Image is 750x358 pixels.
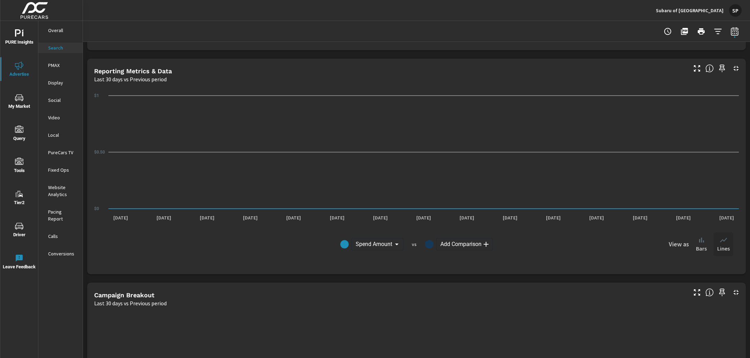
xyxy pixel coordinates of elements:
div: PureCars TV [38,147,83,158]
button: Make Fullscreen [691,63,703,74]
div: Website Analytics [38,182,83,200]
div: Pacing Report [38,207,83,224]
text: $0 [94,206,99,211]
p: [DATE] [671,214,696,221]
span: Save this to your personalized report [717,287,728,298]
p: Subaru of [GEOGRAPHIC_DATA] [656,7,724,14]
div: Conversions [38,248,83,259]
p: Calls [48,233,77,240]
p: Search [48,44,77,51]
div: SP [729,4,742,17]
div: Social [38,95,83,105]
span: Save this to your personalized report [717,63,728,74]
p: Last 30 days vs Previous period [94,75,167,83]
div: Fixed Ops [38,165,83,175]
div: PMAX [38,60,83,70]
p: Overall [48,27,77,34]
span: Spend Amount [356,241,392,248]
p: [DATE] [628,214,652,221]
span: Driver [2,222,36,239]
p: [DATE] [714,214,739,221]
div: Overall [38,25,83,36]
p: [DATE] [281,214,306,221]
p: Last 30 days vs Previous period [94,299,167,307]
span: My Market [2,94,36,111]
button: Minimize Widget [730,63,742,74]
p: [DATE] [108,214,133,221]
span: This is a summary of Search performance results by campaign. Each column can be sorted. [705,288,714,297]
p: [DATE] [411,214,436,221]
div: nav menu [0,21,38,278]
p: [DATE] [195,214,219,221]
button: Apply Filters [711,24,725,38]
button: Minimize Widget [730,287,742,298]
p: PureCars TV [48,149,77,156]
p: Display [48,79,77,86]
p: Social [48,97,77,104]
p: [DATE] [152,214,176,221]
p: Fixed Ops [48,166,77,173]
div: Search [38,43,83,53]
div: Add Comparison [436,238,493,251]
div: Video [38,112,83,123]
text: $1 [94,93,99,98]
p: [DATE] [584,214,609,221]
button: Select Date Range [728,24,742,38]
span: Tier2 [2,190,36,207]
div: Display [38,77,83,88]
span: PURE Insights [2,29,36,46]
p: [DATE] [368,214,393,221]
button: Make Fullscreen [691,287,703,298]
button: Print Report [694,24,708,38]
p: Video [48,114,77,121]
text: $0.50 [94,150,105,155]
p: vs [403,241,425,247]
p: Pacing Report [48,208,77,222]
span: Advertise [2,61,36,79]
h5: Reporting Metrics & Data [94,67,172,75]
span: Tools [2,158,36,175]
p: [DATE] [455,214,479,221]
p: [DATE] [325,214,349,221]
span: Query [2,126,36,143]
p: [DATE] [541,214,566,221]
span: Understand Search data over time and see how metrics compare to each other. [705,64,714,73]
div: Spend Amount [351,238,403,251]
span: Leave Feedback [2,254,36,271]
p: Local [48,132,77,139]
p: Website Analytics [48,184,77,198]
div: Local [38,130,83,140]
div: Calls [38,231,83,241]
p: Conversions [48,250,77,257]
h6: View as [669,241,689,248]
p: Lines [717,244,730,253]
span: Add Comparison [440,241,482,248]
button: "Export Report to PDF" [677,24,691,38]
p: PMAX [48,62,77,69]
p: Bars [696,244,707,253]
p: [DATE] [238,214,263,221]
h5: Campaign Breakout [94,291,154,299]
p: [DATE] [498,214,522,221]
